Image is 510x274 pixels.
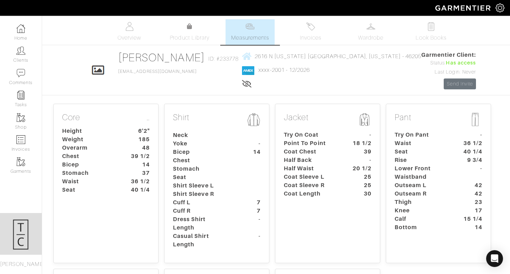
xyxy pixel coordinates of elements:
dt: - [455,131,488,139]
dt: - [344,131,377,139]
span: ID: #233778 [208,55,239,63]
a: Measurements [226,19,275,45]
div: Open Intercom Messenger [486,250,503,267]
dt: 40 1/4 [122,186,155,194]
div: Last Login: Never [421,68,476,76]
p: Pant [395,112,482,128]
span: Wardrobe [358,34,383,42]
dt: 14 [122,160,155,169]
dt: - [233,232,266,249]
dt: Coat Sleeve L [279,173,344,181]
dt: Half Back [279,156,344,164]
p: Jacket [284,112,371,128]
p: Shirt [173,112,261,128]
span: Product Library [170,34,209,42]
dt: Coat Chest [279,148,344,156]
img: garmentier-logo-header-white-b43fb05a5012e4ada735d5af1a66efaba907eab6374d6393d1fbf88cb4ef424d.png [432,2,496,14]
dt: 42 [455,181,488,190]
dt: 30 [344,190,377,198]
a: [EMAIL_ADDRESS][DOMAIN_NAME] [118,69,197,74]
dt: Waist [57,177,122,186]
dt: Shirt Sleeve R [168,190,233,198]
a: 2616 N [US_STATE] [GEOGRAPHIC_DATA], [US_STATE] - 46205 [242,52,421,61]
dt: Try On Pant [389,131,455,139]
img: todo-9ac3debb85659649dc8f770b8b6100bb5dab4b48dedcbae339e5042a72dfd3cc.svg [427,22,436,31]
dt: 48 [122,144,155,152]
dt: 42 [455,190,488,198]
dt: Try On Coat [279,131,344,139]
dt: 39 1/2 [122,152,155,160]
a: Product Library [165,22,214,42]
dt: Outseam L [389,181,455,190]
dt: Point To Point [279,139,344,148]
span: 2616 N [US_STATE] [GEOGRAPHIC_DATA], [US_STATE] - 46205 [255,53,421,59]
img: garments-icon-b7da505a4dc4fd61783c78ac3ca0ef83fa9d6f193b1c9dc38574b1d14d53ca28.png [16,113,25,122]
img: clients-icon-6bae9207a08558b7cb47a8932f037763ab4055f8c8b6bfacd5dc20c3e0201464.png [16,46,25,55]
dt: Cuff L [168,198,233,207]
dt: Half Waist [279,164,344,173]
dt: Thigh [389,198,455,206]
span: Overview [118,34,141,42]
img: orders-icon-0abe47150d42831381b5fb84f609e132dff9fe21cb692f30cb5eec754e2cba89.png [16,135,25,144]
dt: 25 [344,173,377,181]
dt: 39 [344,148,377,156]
dt: - [344,156,377,164]
img: measurements-466bbee1fd09ba9460f595b01e5d73f9e2bff037440d3c8f018324cb6cdf7a4a.svg [246,22,254,31]
dt: Seat [57,186,122,194]
dt: Knee [389,206,455,215]
dt: Seat [389,148,455,156]
dt: Lower Front Waistband [389,164,455,181]
dt: 18 1/2 [344,139,377,148]
dt: 6'2" [122,127,155,135]
div: Status: [421,59,476,67]
img: comment-icon-a0a6a9ef722e966f86d9cbdc48e553b5cf19dbc54f86b18d962a5391bc8f6eb6.png [16,69,25,77]
dt: Height [57,127,122,135]
img: garments-icon-b7da505a4dc4fd61783c78ac3ca0ef83fa9d6f193b1c9dc38574b1d14d53ca28.png [16,157,25,166]
dt: Chest [168,156,233,165]
span: Look Books [416,34,447,42]
dt: Casual Shirt Length [168,232,233,249]
dt: 15 1/4 [455,215,488,223]
a: Wardrobe [346,19,395,45]
span: Measurements [231,34,269,42]
dt: Stomach [168,165,233,173]
dt: 14 [455,223,488,232]
span: Garmentier Client: [421,51,476,59]
a: … [147,112,150,123]
dt: - [233,139,266,148]
p: Core [62,112,150,124]
dt: 36 1/2 [455,139,488,148]
dt: Waist [389,139,455,148]
dt: Bicep [168,148,233,156]
img: msmt-shirt-icon-3af304f0b202ec9cb0a26b9503a50981a6fda5c95ab5ec1cadae0dbe11e5085a.png [247,112,261,127]
a: Send Invite [444,78,476,89]
img: basicinfo-40fd8af6dae0f16599ec9e87c0ef1c0a1fdea2edbe929e3d69a839185d80c458.svg [125,22,134,31]
img: msmt-jacket-icon-80010867aa4725b62b9a09ffa5103b2b3040b5cb37876859cbf8e78a4e2258a7.png [357,112,371,126]
a: Invoices [286,19,335,45]
img: gear-icon-white-bd11855cb880d31180b6d7d6211b90ccbf57a29d726f0c71d8c61bd08dd39cc2.png [496,4,504,12]
dt: Coat Sleeve R [279,181,344,190]
a: xxxx-2001 - 12/2026 [259,67,310,73]
dt: Bicep [57,160,122,169]
dt: Stomach [57,169,122,177]
img: orders-27d20c2124de7fd6de4e0e44c1d41de31381a507db9b33961299e4e07d508b8c.svg [306,22,315,31]
dt: Calf [389,215,455,223]
dt: 7 [233,207,266,215]
span: Invoices [300,34,321,42]
img: msmt-pant-icon-b5f0be45518e7579186d657110a8042fb0a286fe15c7a31f2bf2767143a10412.png [468,112,482,126]
dt: 17 [455,206,488,215]
dt: Rise [389,156,455,164]
dt: Outseam R [389,190,455,198]
dt: 9 3/4 [455,156,488,164]
dt: Weight [57,135,122,144]
span: Has access [446,59,476,67]
dt: Coat Length [279,190,344,198]
dt: - [455,164,488,181]
a: Look Books [407,19,456,45]
img: wardrobe-487a4870c1b7c33e795ec22d11cfc2ed9d08956e64fb3008fe2437562e282088.svg [367,22,375,31]
dt: 185 [122,135,155,144]
dt: Yoke [168,139,233,148]
dt: 25 [344,181,377,190]
dt: 14 [233,148,266,156]
img: american_express-1200034d2e149cdf2cc7894a33a747db654cf6f8355cb502592f1d228b2ac700.png [242,66,254,75]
